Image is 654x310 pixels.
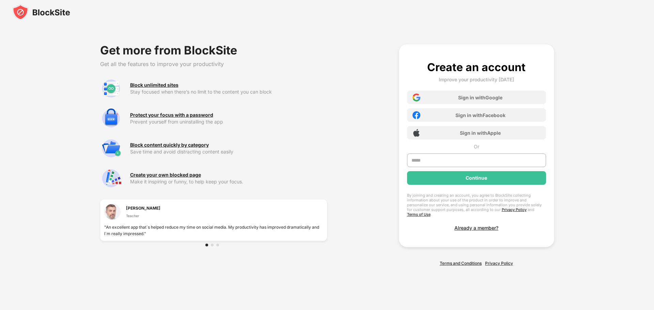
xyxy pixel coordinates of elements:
div: Sign in with Facebook [455,112,505,118]
div: Improve your productivity [DATE] [439,77,514,82]
img: google-icon.png [412,94,420,101]
div: Make it inspiring or funny, to help keep your focus. [130,179,327,184]
a: Privacy Policy [485,261,513,266]
div: Block content quickly by category [130,142,209,148]
div: Sign in with Google [458,95,502,100]
div: Sign in with Apple [460,130,501,136]
div: Get all the features to improve your productivity [100,61,327,67]
div: Get more from BlockSite [100,44,327,56]
div: [PERSON_NAME] [126,205,160,211]
img: premium-password-protection.svg [100,108,122,129]
img: facebook-icon.png [412,111,420,119]
div: Prevent yourself from uninstalling the app [130,119,327,125]
div: Already a member? [454,225,498,231]
img: apple-icon.png [412,129,420,137]
img: premium-unlimited-blocklist.svg [100,78,122,99]
img: premium-customize-block-page.svg [100,167,122,189]
div: Save time and avoid distracting content easily [130,149,327,154]
img: premium-category.svg [100,137,122,159]
div: "An excellent app that`s helped reduce my time on social media. My productivity has improved dram... [104,224,323,237]
a: Privacy Policy [502,207,527,212]
div: Or [474,144,479,149]
img: testimonial-1.jpg [104,203,121,220]
div: Create your own blocked page [130,172,201,178]
div: Teacher [126,213,160,218]
a: Terms and Conditions [440,261,482,266]
div: By joining and creating an account, you agree to BlockSite collecting information about your use ... [407,193,546,217]
div: Continue [466,175,487,181]
div: Create an account [427,61,526,74]
div: Stay focused when there’s no limit to the content you can block [130,89,327,95]
a: Terms of Use [407,212,431,217]
img: blocksite-icon-black.svg [12,4,70,20]
div: Block unlimited sites [130,82,178,88]
div: Protect your focus with a password [130,112,213,118]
